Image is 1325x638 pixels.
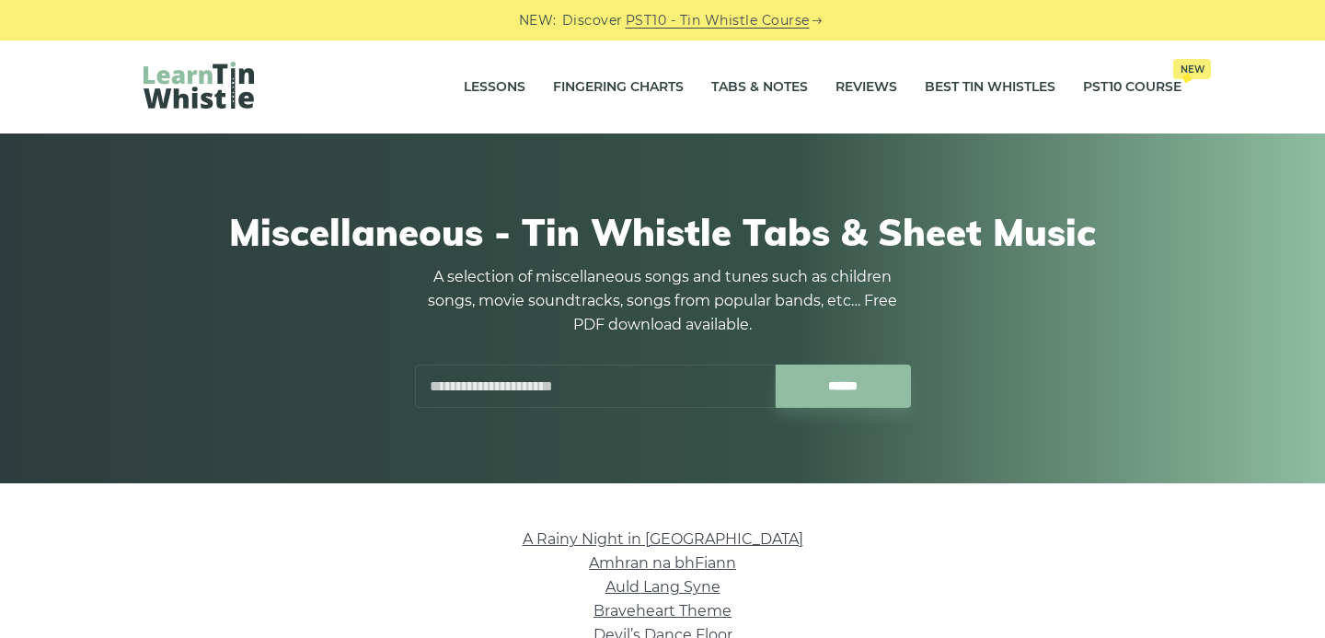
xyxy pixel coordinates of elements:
a: Braveheart Theme [593,602,732,620]
a: Fingering Charts [553,64,684,110]
span: New [1173,59,1211,79]
img: LearnTinWhistle.com [144,62,254,109]
a: PST10 CourseNew [1083,64,1181,110]
a: Lessons [464,64,525,110]
a: Best Tin Whistles [925,64,1055,110]
a: Tabs & Notes [711,64,808,110]
a: Auld Lang Syne [605,578,720,596]
h1: Miscellaneous - Tin Whistle Tabs & Sheet Music [144,210,1181,254]
p: A selection of miscellaneous songs and tunes such as children songs, movie soundtracks, songs fro... [414,265,911,337]
a: Amhran na bhFiann [589,554,736,572]
a: Reviews [835,64,897,110]
a: A Rainy Night in [GEOGRAPHIC_DATA] [523,530,803,548]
